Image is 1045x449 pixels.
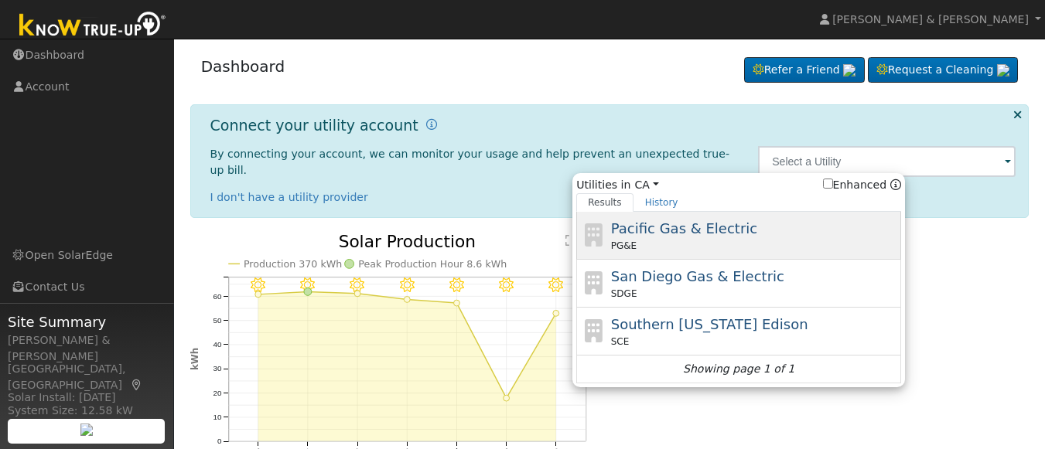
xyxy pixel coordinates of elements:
circle: onclick="" [553,311,559,317]
i: 9/15 - Clear [350,278,364,293]
input: Select a Utility [758,146,1016,177]
text: 10 [213,413,221,422]
span: Utilities in [576,177,901,193]
circle: onclick="" [454,301,460,307]
a: Results [576,193,633,212]
span: [PERSON_NAME] & [PERSON_NAME] [832,13,1029,26]
img: retrieve [80,423,93,436]
circle: onclick="" [304,288,312,296]
a: Dashboard [201,57,285,76]
input: Enhanced [823,179,833,189]
div: [GEOGRAPHIC_DATA], [GEOGRAPHIC_DATA] [8,361,166,393]
text: 50 [213,316,221,325]
i: 9/16 - Clear [400,278,415,293]
text: 0 [217,437,221,446]
span: Pacific Gas & Electric [611,220,757,236]
img: Know True-Up [12,9,174,43]
a: History [633,193,690,212]
text: 20 [213,389,221,397]
a: Enhanced Providers [890,179,901,191]
text: Solar Production [339,232,476,251]
img: retrieve [843,64,855,77]
span: SDGE [611,287,637,301]
span: Site Summary [8,311,166,332]
span: By connecting your account, we can monitor your usage and help prevent an unexpected true-up bill. [210,148,729,176]
span: Southern [US_STATE] Edison [611,316,808,332]
span: SCE [611,335,630,349]
text: Peak Production Hour 8.6 kWh [358,259,507,270]
text:  [565,234,576,247]
span: PG&E [611,239,637,253]
label: Enhanced [823,177,887,193]
circle: onclick="" [504,396,510,402]
a: Refer a Friend [744,57,865,83]
text: 60 [213,292,221,301]
circle: onclick="" [354,291,360,297]
span: San Diego Gas & Electric [611,268,784,284]
a: Map [130,379,144,391]
span: Show enhanced providers [823,177,902,193]
text: 30 [213,365,221,373]
text: kWh [189,348,200,370]
i: 9/14 - Clear [300,278,315,293]
i: Showing page 1 of 1 [683,361,794,377]
a: Request a Cleaning [868,57,1018,83]
i: 9/18 - Clear [499,278,514,293]
div: Solar Install: [DATE] [8,389,166,406]
div: [PERSON_NAME] & [PERSON_NAME] [8,332,166,365]
i: 9/17 - Clear [449,278,464,293]
div: System Size: 12.58 kW [8,403,166,419]
circle: onclick="" [254,291,261,298]
a: CA [634,177,658,193]
h1: Connect your utility account [210,117,418,134]
text: 40 [213,341,221,349]
a: I don't have a utility provider [210,191,368,203]
img: retrieve [997,64,1009,77]
circle: onclick="" [404,297,410,303]
i: 9/13 - Clear [251,278,265,293]
i: 9/19 - MostlyClear [548,278,563,293]
text: Production 370 kWh [244,259,343,270]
